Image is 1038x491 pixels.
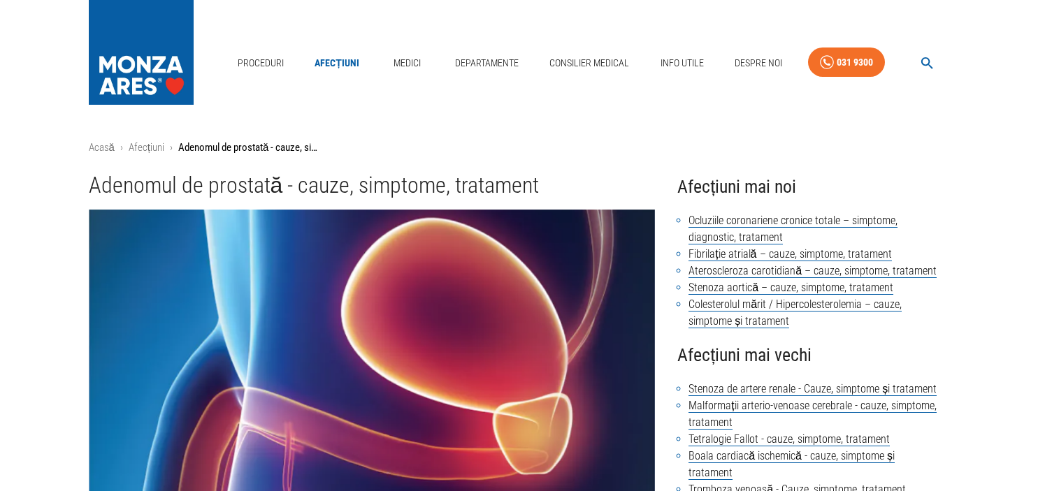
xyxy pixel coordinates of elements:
[89,141,115,154] a: Acasă
[129,141,164,154] a: Afecțiuni
[89,140,950,156] nav: breadcrumb
[544,49,635,78] a: Consilier Medical
[689,432,890,446] a: Tetralogie Fallot - cauze, simptome, tratament
[232,49,289,78] a: Proceduri
[808,47,885,78] a: 031 9300
[655,49,709,78] a: Info Utile
[120,140,123,156] li: ›
[837,54,873,71] div: 031 9300
[384,49,429,78] a: Medici
[689,382,937,396] a: Stenoza de artere renale - Cauze, simptome și tratament
[677,173,949,201] h4: Afecțiuni mai noi
[309,49,365,78] a: Afecțiuni
[689,298,902,328] a: Colesterolul mărit / Hipercolesterolemia – cauze, simptome și tratament
[89,173,656,198] h1: Adenomul de prostată - cauze, simptome, tratament
[689,281,893,295] a: Stenoza aortică – cauze, simptome, tratament
[729,49,788,78] a: Despre Noi
[449,49,524,78] a: Departamente
[677,341,949,369] h4: Afecțiuni mai vechi
[689,264,937,278] a: Ateroscleroza carotidiană – cauze, simptome, tratament
[689,247,891,261] a: Fibrilație atrială – cauze, simptome, tratament
[689,214,898,244] a: Ocluziile coronariene cronice totale – simptome, diagnostic, tratament
[178,140,318,156] p: Adenomul de prostată - cauze, simptome, tratament
[689,399,936,430] a: Malformații arterio-venoase cerebrale - cauze, simptome, tratament
[170,140,173,156] li: ›
[689,449,895,480] a: Boala cardiacă ischemică - cauze, simptome și tratament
